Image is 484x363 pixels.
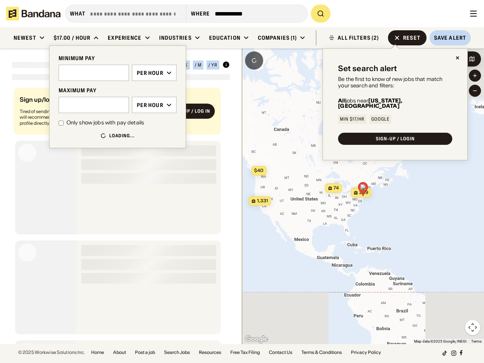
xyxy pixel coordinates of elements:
[191,10,210,17] div: Where
[20,109,161,126] div: Tired of sending out endless job applications? Bandana Match Team will recommend jobs tailored to...
[351,350,381,355] a: Privacy Policy
[172,108,210,114] div: Sign up / Log in
[434,34,466,41] div: Save Alert
[70,10,85,17] div: what
[108,34,141,41] div: Experience
[54,34,91,41] div: $17.00 / hour
[257,198,268,204] span: 1,331
[254,168,264,173] span: $40
[59,87,177,94] div: MAXIMUM PAY
[334,185,339,191] span: 74
[471,339,482,343] a: Terms (opens in new tab)
[338,64,397,73] div: Set search alert
[6,7,60,20] img: Bandana logotype
[59,55,177,62] div: MINIMUM PAY
[20,96,161,109] div: Sign up/log in to get job matches
[12,85,230,344] div: grid
[109,133,135,139] div: Loading...
[159,34,192,41] div: Industries
[403,35,420,40] div: Reset
[338,98,452,109] div: jobs near
[91,350,104,355] a: Home
[465,320,480,335] button: Map camera controls
[14,34,36,41] div: Newest
[137,70,163,76] div: Per hour
[195,63,202,67] div: / m
[376,137,414,141] div: SIGN-UP / LOGIN
[269,350,292,355] a: Contact Us
[18,350,85,355] div: © 2025 Workwise Solutions Inc.
[208,63,217,67] div: / yr
[338,97,345,104] b: All
[209,34,240,41] div: Education
[199,350,221,355] a: Resources
[113,350,126,355] a: About
[244,334,269,344] img: Google
[230,350,260,355] a: Free Tax Filing
[164,350,190,355] a: Search Jobs
[135,350,155,355] a: Post a job
[244,334,269,344] a: Open this area in Google Maps (opens a new window)
[414,339,467,343] span: Map data ©2025 Google, INEGI
[338,35,379,40] div: ALL FILTERS (2)
[301,350,342,355] a: Terms & Conditions
[67,119,144,127] div: Only show jobs with pay details
[340,117,365,121] div: Min $17/hr
[371,117,389,121] div: Google
[59,121,64,126] input: Only show jobs with pay details
[338,76,452,89] div: Be the first to know of new jobs that match your search and filters:
[137,102,163,109] div: Per hour
[338,97,402,109] b: [US_STATE], [GEOGRAPHIC_DATA]
[258,34,297,41] div: Companies (1)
